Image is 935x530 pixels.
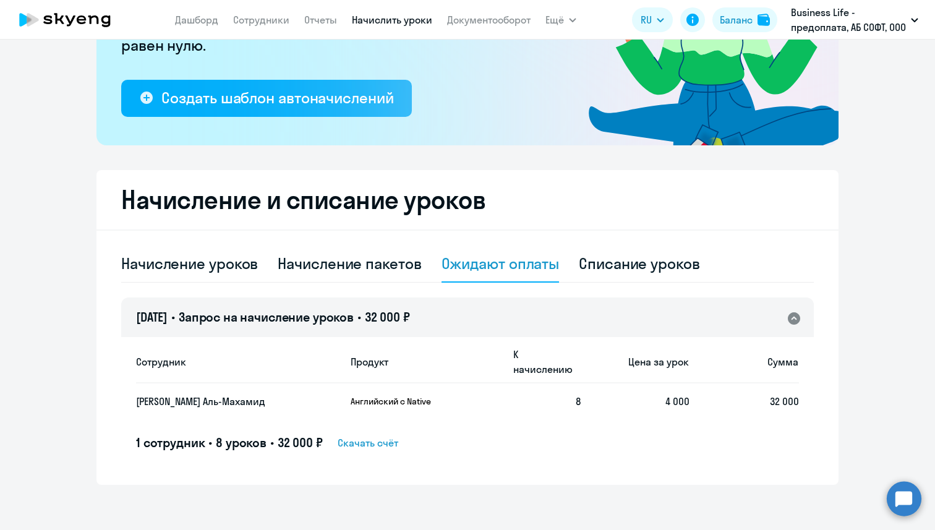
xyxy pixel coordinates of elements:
[545,7,576,32] button: Ещё
[351,396,443,407] p: Английский с Native
[270,435,274,450] span: •
[136,309,168,325] span: [DATE]
[136,435,205,450] span: 1 сотрудник
[352,14,432,26] a: Начислить уроки
[447,14,531,26] a: Документооборот
[338,435,398,450] span: Скачать счёт
[121,185,814,215] h2: Начисление и списание уроков
[216,435,267,450] span: 8 уроков
[233,14,289,26] a: Сотрудники
[442,254,560,273] div: Ожидают оплаты
[341,340,503,383] th: Продукт
[171,309,175,325] span: •
[136,340,341,383] th: Сотрудник
[136,395,317,408] p: [PERSON_NAME] Аль-Махамид
[720,12,753,27] div: Баланс
[579,254,700,273] div: Списание уроков
[581,340,690,383] th: Цена за урок
[665,395,690,408] span: 4 000
[121,80,412,117] button: Создать шаблон автоначислений
[770,395,799,408] span: 32 000
[712,7,777,32] button: Балансbalance
[121,254,258,273] div: Начисление уроков
[208,435,212,450] span: •
[175,14,218,26] a: Дашборд
[503,340,581,383] th: К начислению
[304,14,337,26] a: Отчеты
[365,309,410,325] span: 32 000 ₽
[641,12,652,27] span: RU
[785,5,924,35] button: Business Life - предоплата, АБ СОФТ, ООО
[632,7,673,32] button: RU
[278,254,421,273] div: Начисление пакетов
[690,340,799,383] th: Сумма
[576,395,581,408] span: 8
[179,309,354,325] span: Запрос на начисление уроков
[161,88,393,108] div: Создать шаблон автоначислений
[357,309,361,325] span: •
[791,5,906,35] p: Business Life - предоплата, АБ СОФТ, ООО
[758,14,770,26] img: balance
[545,12,564,27] span: Ещё
[278,435,323,450] span: 32 000 ₽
